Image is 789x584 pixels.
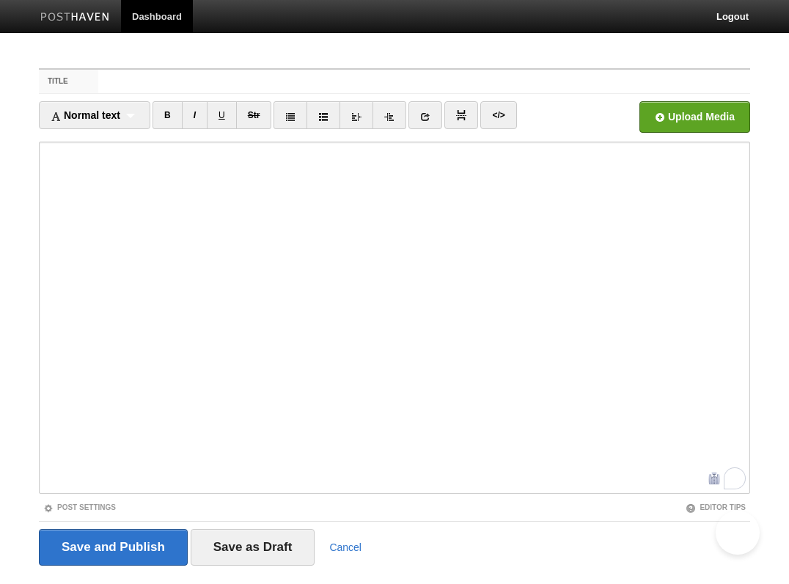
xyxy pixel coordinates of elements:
[686,503,746,511] a: Editor Tips
[182,101,208,129] a: I
[40,12,110,23] img: Posthaven-bar
[39,529,188,566] input: Save and Publish
[480,101,516,129] a: </>
[39,70,98,93] label: Title
[236,101,272,129] a: Str
[329,541,362,553] a: Cancel
[153,101,183,129] a: B
[43,503,116,511] a: Post Settings
[456,110,466,120] img: pagebreak-icon.png
[248,110,260,120] del: Str
[207,101,237,129] a: U
[716,511,760,555] iframe: Help Scout Beacon - Open
[191,529,315,566] input: Save as Draft
[51,109,120,121] span: Normal text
